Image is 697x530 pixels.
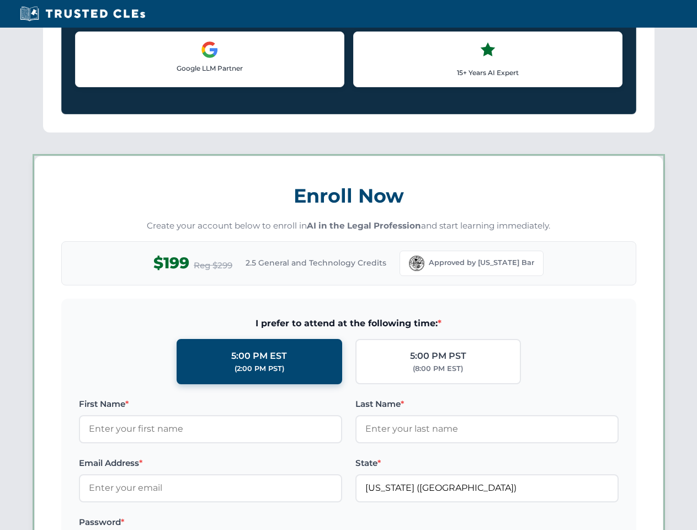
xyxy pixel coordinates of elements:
label: First Name [79,397,342,411]
label: State [355,457,619,470]
label: Last Name [355,397,619,411]
span: $199 [153,251,189,275]
input: Enter your email [79,474,342,502]
label: Password [79,516,342,529]
div: (2:00 PM PST) [235,363,284,374]
strong: AI in the Legal Profession [307,220,421,231]
span: 2.5 General and Technology Credits [246,257,386,269]
span: I prefer to attend at the following time: [79,316,619,331]
input: Florida (FL) [355,474,619,502]
span: Reg $299 [194,259,232,272]
img: Florida Bar [409,256,424,271]
p: Create your account below to enroll in and start learning immediately. [61,220,636,232]
div: 5:00 PM EST [231,349,287,363]
p: 15+ Years AI Expert [363,67,613,78]
img: Trusted CLEs [17,6,148,22]
input: Enter your last name [355,415,619,443]
h3: Enroll Now [61,178,636,213]
input: Enter your first name [79,415,342,443]
div: 5:00 PM PST [410,349,466,363]
p: Google LLM Partner [84,63,335,73]
label: Email Address [79,457,342,470]
span: Approved by [US_STATE] Bar [429,257,534,268]
img: Google [201,41,219,59]
div: (8:00 PM EST) [413,363,463,374]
